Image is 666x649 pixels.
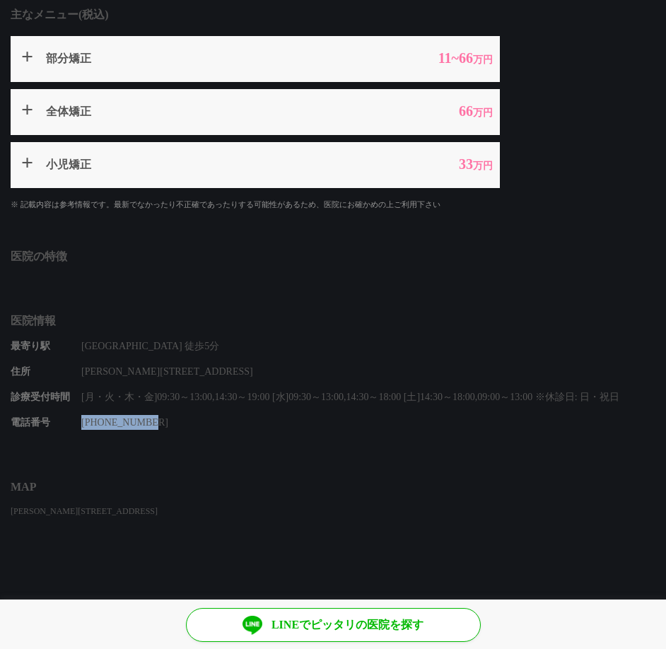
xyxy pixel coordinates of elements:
a: LINEでピッタリの医院を探す [186,608,481,642]
dd: 11 ~66 [380,50,493,68]
dt: 全体矯正 [46,103,373,121]
dt: 電話番号 [11,415,81,430]
dt: 住所 [11,364,81,379]
dt: 部分矯正 [46,50,373,68]
dt: 最寄り駅 [11,339,81,353]
dd: [PERSON_NAME][STREET_ADDRESS] [81,364,655,379]
span: [月・火・木・金]09:30～13:00,14:30～19:00 [水]09:30～13:00,14:30～18:00 [土]14:30～18:00,09:00～13:00 ※休診日: 日・祝日 [81,392,619,402]
dd: [PHONE_NUMBER] [81,415,655,430]
dd: 66 [380,103,493,121]
div: [PERSON_NAME][STREET_ADDRESS] [11,505,655,518]
span: 万円 [473,54,493,65]
span: 万円 [473,107,493,118]
dt: 小児矯正 [46,156,373,174]
summary: 全体矯正66万円 [11,89,500,135]
dd: 33 [380,156,493,174]
h2: 主なメニュー(税込) [11,7,655,22]
h2: MAP [11,479,655,494]
span: [GEOGRAPHIC_DATA] 徒歩5分 [81,341,219,351]
summary: 部分矯正11~66万円 [11,36,500,82]
h2: 医院の特徴 [11,249,655,264]
dt: 診療受付時間 [11,390,81,404]
p: ※ 記載内容は参考情報です。最新でなかったり不正確であったりする可能性があるため、医院にお確かめの上ご利用下さい [11,199,655,211]
span: 万円 [473,160,493,171]
h2: 医院情報 [11,313,655,328]
summary: 小児矯正33万円 [11,142,500,188]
